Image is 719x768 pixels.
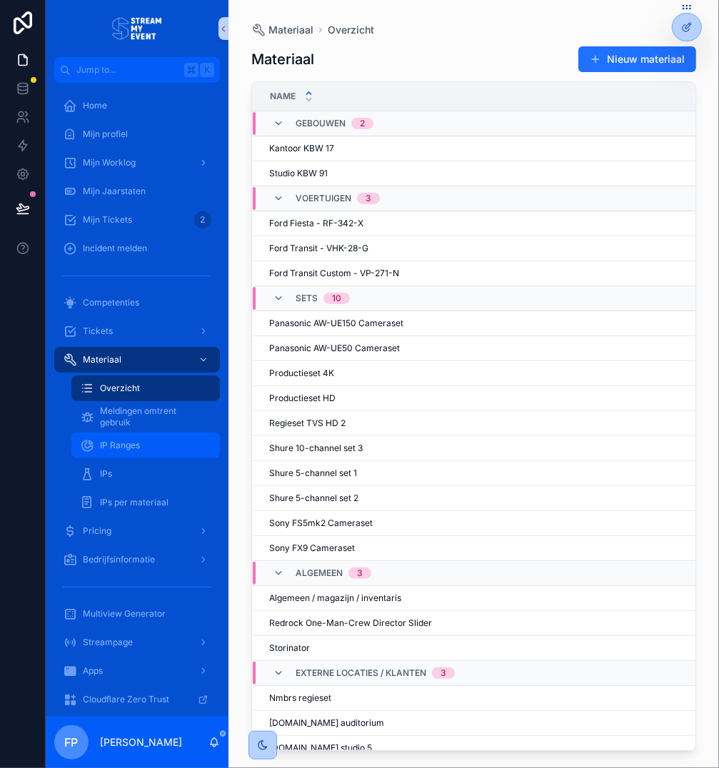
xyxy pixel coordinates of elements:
span: Overzicht [100,383,140,394]
a: Overzicht [71,375,220,401]
span: Shure 10-channel set 3 [269,443,363,454]
a: Materiaal [251,23,313,37]
span: Panasonic AW-UE50 Cameraset [269,343,400,354]
span: Nmbrs regieset [269,692,331,704]
span: Gebouwen [296,118,346,129]
span: Shure 5-channel set 2 [269,492,358,504]
span: Storinator [269,642,310,654]
span: Algemeen / magazijn / inventaris [269,592,401,604]
span: Competenties [83,297,139,308]
span: Incident melden [83,243,147,254]
span: Productieset 4K [269,368,334,379]
span: Apps [83,665,103,677]
span: Streampage [83,637,133,648]
span: Jump to... [76,64,179,76]
a: Pricing [54,518,220,544]
div: 2 [360,118,365,129]
span: Materiaal [268,23,313,37]
div: 3 [441,667,446,679]
h1: Materiaal [251,49,314,69]
span: Tickets [83,325,113,337]
span: Multiview Generator [83,608,166,620]
span: FP [65,734,79,751]
span: Ford Fiesta - RF-342-X [269,218,363,229]
span: Materiaal [83,354,121,365]
span: IPs [100,468,112,480]
span: Mijn Tickets [83,214,132,226]
a: Mijn Worklog [54,150,220,176]
span: Sets [296,293,318,304]
span: Mijn Worklog [83,157,136,168]
a: Bedrijfsinformatie [54,547,220,572]
span: [DOMAIN_NAME] auditorium [269,717,384,729]
a: Materiaal [54,347,220,373]
p: [PERSON_NAME] [100,735,182,749]
span: Regieset TVS HD 2 [269,418,346,429]
a: IPs [71,461,220,487]
a: IPs per materiaal [71,490,220,515]
span: Home [83,100,107,111]
span: Productieset HD [269,393,336,404]
span: Ford Transit - VHK-28-G [269,243,368,254]
span: Mijn Jaarstaten [83,186,146,197]
button: Jump to...K [54,57,220,83]
a: Home [54,93,220,118]
div: 10 [332,293,341,304]
a: Overzicht [328,23,374,37]
span: Voertuigen [296,193,351,204]
span: Shure 5-channel set 1 [269,468,357,479]
span: Ford Transit Custom - VP-271-N [269,268,399,279]
span: Sony FX9 Cameraset [269,542,355,554]
a: Competenties [54,290,220,315]
div: 3 [366,193,371,204]
span: Pricing [83,525,111,537]
span: IP Ranges [100,440,140,451]
span: Studio KBW 91 [269,168,328,179]
span: [DOMAIN_NAME] studio 5 [269,742,372,754]
div: 2 [194,211,211,228]
a: Mijn Tickets2 [54,207,220,233]
a: Mijn profiel [54,121,220,147]
span: Sony FS5mk2 Cameraset [269,517,373,529]
a: Meldingen omtrent gebruik [71,404,220,430]
div: 3 [357,567,363,579]
span: Cloudflare Zero Trust [83,694,169,705]
span: Meldingen omtrent gebruik [100,405,206,428]
a: Multiview Generator [54,601,220,627]
span: K [201,64,213,76]
a: Tickets [54,318,220,344]
span: Mijn profiel [83,128,128,140]
a: Streampage [54,630,220,655]
img: App logo [112,17,162,40]
span: Redrock One-Man-Crew Director Slider [269,617,432,629]
a: Mijn Jaarstaten [54,178,220,204]
span: Name [270,91,296,102]
a: Apps [54,658,220,684]
span: Externe locaties / klanten [296,667,426,679]
a: IP Ranges [71,433,220,458]
a: Cloudflare Zero Trust [54,687,220,712]
a: Incident melden [54,236,220,261]
span: Algemeen [296,567,343,579]
span: IPs per materiaal [100,497,169,508]
span: Panasonic AW-UE150 Cameraset [269,318,403,329]
div: scrollable content [46,83,228,717]
span: Bedrijfsinformatie [83,554,155,565]
button: Nieuw materiaal [578,46,696,72]
span: Kantoor KBW 17 [269,143,334,154]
